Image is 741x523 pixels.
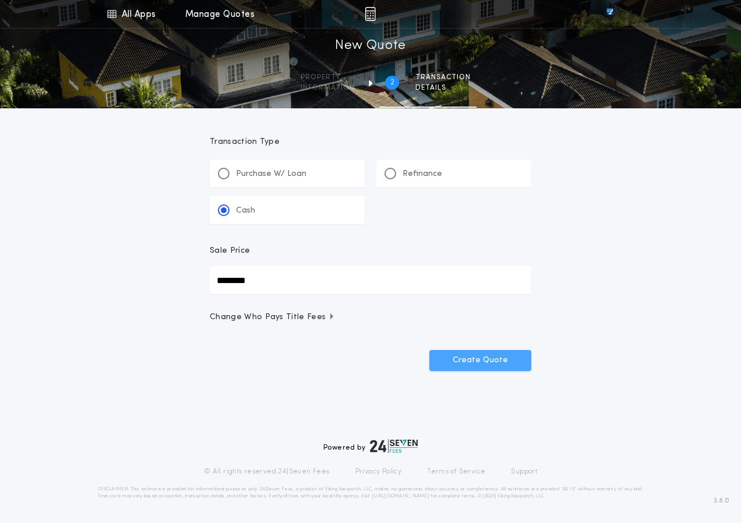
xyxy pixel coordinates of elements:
[335,37,406,55] h1: New Quote
[403,168,442,180] p: Refinance
[301,73,355,82] span: Property
[365,7,376,21] img: img
[355,467,402,476] a: Privacy Policy
[210,312,335,323] span: Change Who Pays Title Fees
[210,245,250,257] p: Sale Price
[429,350,531,371] button: Create Quote
[301,83,355,93] span: information
[511,467,537,476] a: Support
[210,312,531,323] button: Change Who Pays Title Fees
[236,168,306,180] p: Purchase W/ Loan
[323,439,418,453] div: Powered by
[210,266,531,294] input: Sale Price
[415,83,471,93] span: details
[236,205,255,217] p: Cash
[585,8,634,20] img: vs-icon
[210,136,531,148] p: Transaction Type
[714,496,729,506] span: 3.8.0
[204,467,330,476] p: © All rights reserved. 24|Seven Fees
[370,439,418,453] img: logo
[98,486,643,500] p: DISCLAIMER: This estimate is provided for informational purposes only. 24|Seven Fees, a product o...
[427,467,485,476] a: Terms of Service
[390,78,394,87] h2: 2
[415,73,471,82] span: Transaction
